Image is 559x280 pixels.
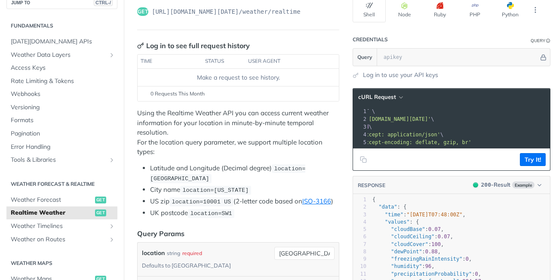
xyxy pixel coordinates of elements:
[138,55,202,68] th: time
[431,241,441,247] span: 100
[372,241,444,247] span: : ,
[353,218,366,226] div: 4
[6,88,117,101] a: Webhooks
[6,127,117,140] a: Pagination
[11,116,115,125] span: Formats
[11,103,115,112] span: Versioning
[150,197,339,206] li: US zip (2-letter code based on )
[11,235,106,244] span: Weather on Routes
[353,255,366,263] div: 9
[391,234,434,240] span: "cloudCeiling"
[391,271,472,277] span: "precipitationProbability"
[353,203,366,211] div: 2
[6,75,117,88] a: Rate Limiting & Tokens
[316,116,434,122] span: \
[11,209,93,217] span: Realtime Weather
[372,204,407,210] span: : {
[302,197,331,205] a: ISO-3166
[539,53,548,62] button: Hide
[372,226,444,232] span: : ,
[357,53,372,61] span: Query
[202,55,245,68] th: status
[469,181,546,189] button: 200200-ResultExample
[358,93,396,101] span: cURL Request
[372,197,375,203] span: {
[385,212,403,218] span: "time"
[372,234,453,240] span: : ,
[531,6,539,14] svg: More ellipsis
[353,123,368,131] div: 3
[481,182,491,188] span: 200
[357,181,386,190] button: RESPONSE
[152,7,301,16] span: https://api.tomorrow.io/v4/weather/realtime
[428,226,441,232] span: 0.07
[357,153,369,166] button: Copy to clipboard
[6,259,117,267] h2: Weather Maps
[353,131,368,138] div: 4
[11,37,115,46] span: [DATE][DOMAIN_NAME] APIs
[372,263,435,269] span: : ,
[353,233,366,240] div: 6
[425,249,438,255] span: 0.88
[372,271,481,277] span: : ,
[108,223,115,230] button: Show subpages for Weather Timelines
[6,233,117,246] a: Weather on RoutesShow subpages for Weather on Routes
[391,256,462,262] span: "freezingRainIntensity"
[353,263,366,270] div: 10
[353,138,368,146] div: 5
[190,210,232,217] span: location=SW1
[529,3,542,16] button: More Languages
[6,220,117,233] a: Weather TimelinesShow subpages for Weather Timelines
[353,36,388,43] div: Credentials
[466,256,469,262] span: 0
[355,93,405,102] button: cURL Request
[11,64,115,72] span: Access Keys
[6,154,117,166] a: Tools & LibrariesShow subpages for Tools & Libraries
[353,115,368,123] div: 2
[150,208,339,218] li: UK postcode
[391,226,425,232] span: "cloudBase"
[531,37,545,44] div: Query
[6,101,117,114] a: Versioning
[546,39,550,43] i: Information
[379,49,539,66] input: apikey
[11,77,115,86] span: Rate Limiting & Tokens
[11,90,115,98] span: Webhooks
[142,259,231,272] div: Defaults to [GEOGRAPHIC_DATA]
[137,40,250,51] div: Log in to see full request history
[141,73,335,82] div: Make a request to see history.
[407,212,463,218] span: "[DATE]T07:48:00Z"
[391,241,428,247] span: "cloudCover"
[142,247,165,259] label: location
[6,141,117,154] a: Error Handling
[350,116,431,122] span: '[URL][DOMAIN_NAME][DATE]'
[353,196,366,203] div: 1
[385,219,410,225] span: "values"
[182,247,202,259] div: required
[531,37,550,44] div: QueryInformation
[481,181,510,189] div: - Result
[372,212,466,218] span: : ,
[353,211,366,218] div: 3
[425,263,431,269] span: 96
[6,180,117,188] h2: Weather Forecast & realtime
[391,263,422,269] span: "humidity"
[353,226,366,233] div: 5
[359,132,440,138] span: 'accept: application/json'
[6,62,117,74] a: Access Keys
[372,249,441,255] span: : ,
[150,185,339,195] li: City name
[108,52,115,58] button: Show subpages for Weather Data Layers
[182,187,249,194] span: location=[US_STATE]
[6,49,117,62] a: Weather Data LayersShow subpages for Weather Data Layers
[378,204,397,210] span: "data"
[475,271,478,277] span: 0
[438,234,450,240] span: 0.07
[353,241,366,248] div: 7
[11,143,115,151] span: Error Handling
[108,236,115,243] button: Show subpages for Weather on Routes
[6,194,117,206] a: Weather Forecastget
[137,228,184,239] div: Query Params
[6,206,117,219] a: Realtime Weatherget
[353,248,366,255] div: 8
